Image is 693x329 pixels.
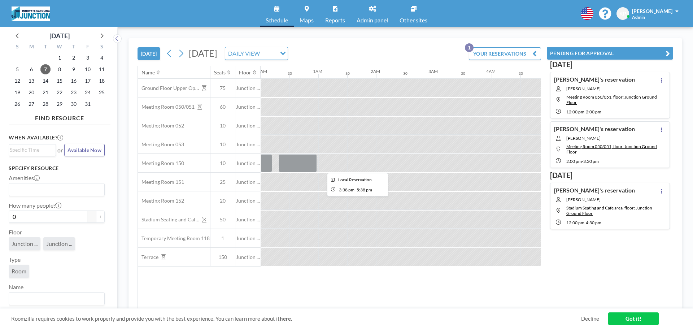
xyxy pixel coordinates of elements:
[581,315,599,322] a: Decline
[55,99,65,109] span: Wednesday, October 29, 2025
[9,183,104,196] div: Search for option
[12,99,22,109] span: Sunday, October 26, 2025
[566,197,657,202] span: [PERSON_NAME]
[40,76,51,86] span: Tuesday, October 14, 2025
[357,187,372,192] span: 5:38 PM
[9,229,22,236] label: Floor
[55,76,65,86] span: Wednesday, October 15, 2025
[469,47,541,60] button: YOUR RESERVATIONS1
[83,53,93,63] span: Friday, October 3, 2025
[138,47,160,60] button: [DATE]
[554,187,635,194] h4: [PERSON_NAME]'s reservation
[9,202,61,209] label: How many people?
[83,64,93,74] span: Friday, October 10, 2025
[583,159,599,164] span: 3:30 PM
[210,85,235,91] span: 75
[566,144,657,155] span: Meeting Room 050/051, floor: Junction Ground Floor
[547,47,673,60] button: PENDING FOR APPROVAL
[566,220,584,225] span: 12:00 PM
[138,179,184,185] span: Meeting Room 151
[227,49,261,58] span: DAILY VIEW
[9,256,21,263] label: Type
[584,109,586,114] span: -
[10,43,25,52] div: S
[9,165,105,172] h3: Specify resource
[554,76,635,83] h4: [PERSON_NAME]'s reservation
[138,254,158,260] span: Terrace
[235,235,261,242] span: Junction ...
[519,71,523,76] div: 30
[288,71,292,76] div: 30
[582,159,583,164] span: -
[262,49,276,58] input: Search for option
[584,220,586,225] span: -
[586,109,601,114] span: 2:00 PM
[9,293,104,305] div: Search for option
[9,283,23,291] label: Name
[95,43,109,52] div: S
[339,187,354,192] span: 3:38 PM
[566,86,657,91] span: [PERSON_NAME]
[26,99,36,109] span: Monday, October 27, 2025
[83,99,93,109] span: Friday, October 31, 2025
[608,312,659,325] a: Got it!
[55,87,65,98] span: Wednesday, October 22, 2025
[313,69,322,74] div: 1AM
[619,10,626,17] span: KP
[550,171,670,180] h3: [DATE]
[67,147,101,153] span: Available Now
[69,99,79,109] span: Thursday, October 30, 2025
[235,198,261,204] span: Junction ...
[83,76,93,86] span: Friday, October 17, 2025
[80,43,95,52] div: F
[566,205,652,216] span: Stadium Seating and Cafe area, floor: Junction Ground Floor
[210,179,235,185] span: 25
[12,64,22,74] span: Sunday, October 5, 2025
[210,122,235,129] span: 10
[12,7,50,21] img: organization-logo
[55,64,65,74] span: Wednesday, October 8, 2025
[235,179,261,185] span: Junction ...
[138,198,184,204] span: Meeting Room 152
[26,87,36,98] span: Monday, October 20, 2025
[10,146,52,154] input: Search for option
[632,14,645,20] span: Admin
[210,141,235,148] span: 10
[225,47,288,60] div: Search for option
[138,85,199,91] span: Ground Floor Upper Open Area
[9,112,110,122] h4: FIND RESOURCE
[138,104,195,110] span: Meeting Room 050/051
[12,87,22,98] span: Sunday, October 19, 2025
[11,315,581,322] span: Roomzilla requires cookies to work properly and provide you with the best experience. You can lea...
[486,69,496,74] div: 4AM
[255,69,267,74] div: 12AM
[210,160,235,166] span: 10
[189,48,217,59] span: [DATE]
[26,76,36,86] span: Monday, October 13, 2025
[138,160,184,166] span: Meeting Room 150
[97,64,107,74] span: Saturday, October 11, 2025
[266,17,288,23] span: Schedule
[210,235,235,242] span: 1
[64,144,105,156] button: Available Now
[97,53,107,63] span: Saturday, October 4, 2025
[235,85,261,91] span: Junction ...
[25,43,39,52] div: M
[300,17,314,23] span: Maps
[69,64,79,74] span: Thursday, October 9, 2025
[49,31,70,41] div: [DATE]
[428,69,438,74] div: 3AM
[235,254,261,260] span: Junction ...
[357,17,388,23] span: Admin panel
[403,71,407,76] div: 30
[69,87,79,98] span: Thursday, October 23, 2025
[66,43,80,52] div: T
[371,69,380,74] div: 2AM
[210,254,235,260] span: 150
[10,294,100,303] input: Search for option
[465,43,474,52] p: 1
[46,240,72,247] span: Junction ...
[96,211,105,223] button: +
[554,125,635,133] h4: [PERSON_NAME]'s reservation
[12,240,38,247] span: Junction ...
